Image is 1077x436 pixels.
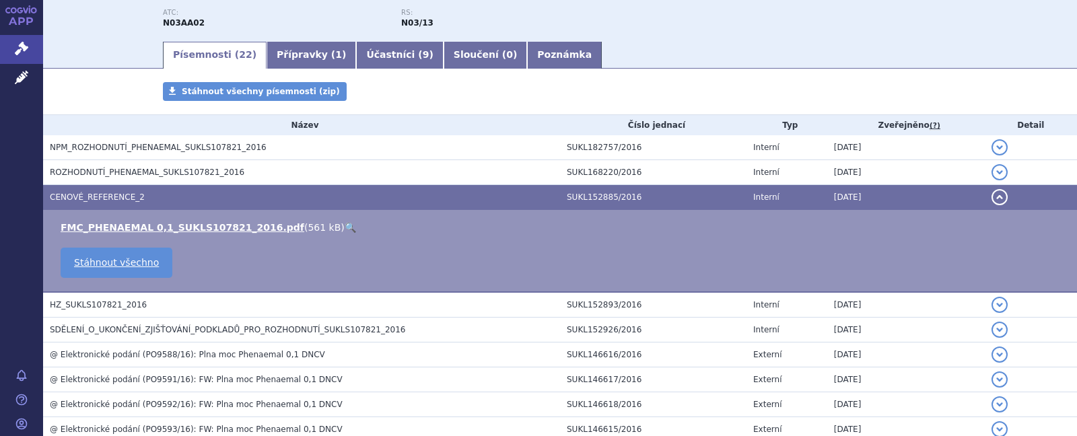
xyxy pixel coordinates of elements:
[827,292,985,318] td: [DATE]
[753,192,779,202] span: Interní
[753,400,781,409] span: Externí
[985,115,1077,135] th: Detail
[560,318,746,342] td: SUKL152926/2016
[163,42,267,69] a: Písemnosti (22)
[560,160,746,185] td: SUKL168220/2016
[753,168,779,177] span: Interní
[506,49,513,60] span: 0
[560,135,746,160] td: SUKL182757/2016
[560,115,746,135] th: Číslo jednací
[527,42,602,69] a: Poznámka
[992,297,1008,313] button: detail
[827,185,985,210] td: [DATE]
[992,189,1008,205] button: detail
[992,347,1008,363] button: detail
[560,185,746,210] td: SUKL152885/2016
[50,325,405,334] span: SDĚLENÍ_O_UKONČENÍ_ZJIŠŤOVÁNÍ_PODKLADŮ_PRO_ROZHODNUTÍ_SUKLS107821_2016
[827,367,985,392] td: [DATE]
[182,87,340,96] span: Stáhnout všechny písemnosti (zip)
[345,222,356,233] a: 🔍
[753,325,779,334] span: Interní
[43,115,560,135] th: Název
[746,115,827,135] th: Typ
[163,82,347,101] a: Stáhnout všechny písemnosti (zip)
[356,42,443,69] a: Účastníci (9)
[753,143,779,152] span: Interní
[61,222,304,233] a: FMC_PHENAEMAL 0,1_SUKLS107821_2016.pdf
[401,18,433,28] strong: fenobarbital p.o.
[61,221,1064,234] li: ( )
[163,9,388,17] p: ATC:
[827,342,985,367] td: [DATE]
[753,425,781,434] span: Externí
[827,135,985,160] td: [DATE]
[753,300,779,310] span: Interní
[239,49,252,60] span: 22
[335,49,342,60] span: 1
[930,121,940,131] abbr: (?)
[50,400,343,409] span: @ Elektronické podání (PO9592/16): FW: Plna moc Phenaemal 0,1 DNCV
[50,350,325,359] span: @ Elektronické podání (PO9588/16): Plna moc Phenaemal 0,1 DNCV
[50,300,147,310] span: HZ_SUKLS107821_2016
[423,49,429,60] span: 9
[401,9,626,17] p: RS:
[50,375,343,384] span: @ Elektronické podání (PO9591/16): FW: Plna moc Phenaemal 0,1 DNCV
[992,371,1008,388] button: detail
[827,160,985,185] td: [DATE]
[992,164,1008,180] button: detail
[50,425,343,434] span: @ Elektronické podání (PO9593/16): FW: Plna moc Phenaemal 0,1 DNCV
[753,375,781,384] span: Externí
[827,318,985,342] td: [DATE]
[50,168,244,177] span: ROZHODNUTÍ_PHENAEMAL_SUKLS107821_2016
[753,350,781,359] span: Externí
[267,42,356,69] a: Přípravky (1)
[444,42,527,69] a: Sloučení (0)
[50,192,145,202] span: CENOVÉ_REFERENCE_2
[50,143,267,152] span: NPM_ROZHODNUTÍ_PHENAEMAL_SUKLS107821_2016
[560,342,746,367] td: SUKL146616/2016
[992,396,1008,412] button: detail
[560,392,746,417] td: SUKL146618/2016
[827,392,985,417] td: [DATE]
[992,139,1008,155] button: detail
[163,18,205,28] strong: FENOBARBITAL
[992,322,1008,338] button: detail
[61,248,172,278] a: Stáhnout všechno
[827,115,985,135] th: Zveřejněno
[560,292,746,318] td: SUKL152893/2016
[308,222,341,233] span: 561 kB
[560,367,746,392] td: SUKL146617/2016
